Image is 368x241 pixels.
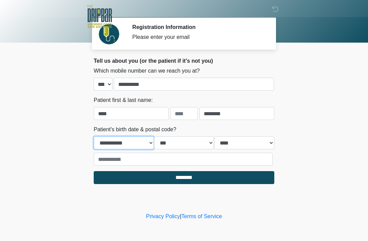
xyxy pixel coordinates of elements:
a: Privacy Policy [146,213,180,219]
label: Patient first & last name: [94,96,153,104]
label: Patient's birth date & postal code? [94,125,176,134]
div: Please enter your email [132,33,264,41]
a: | [180,213,181,219]
a: Terms of Service [181,213,222,219]
img: Agent Avatar [99,24,119,44]
img: The DRIPBaR - The Strand at Huebner Oaks Logo [87,5,112,28]
h2: Tell us about you (or the patient if it's not you) [94,58,274,64]
label: Which mobile number can we reach you at? [94,67,200,75]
